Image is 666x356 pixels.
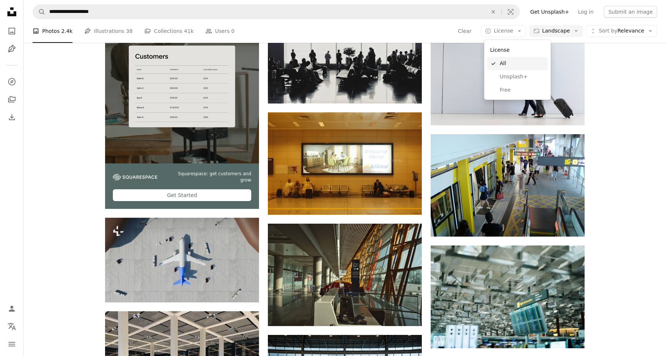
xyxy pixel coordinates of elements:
span: All [500,60,545,67]
span: Free [500,87,545,94]
button: License [481,25,526,37]
div: License [484,40,551,100]
span: License [494,28,513,34]
div: License [487,43,548,57]
span: Unsplash+ [500,73,545,81]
